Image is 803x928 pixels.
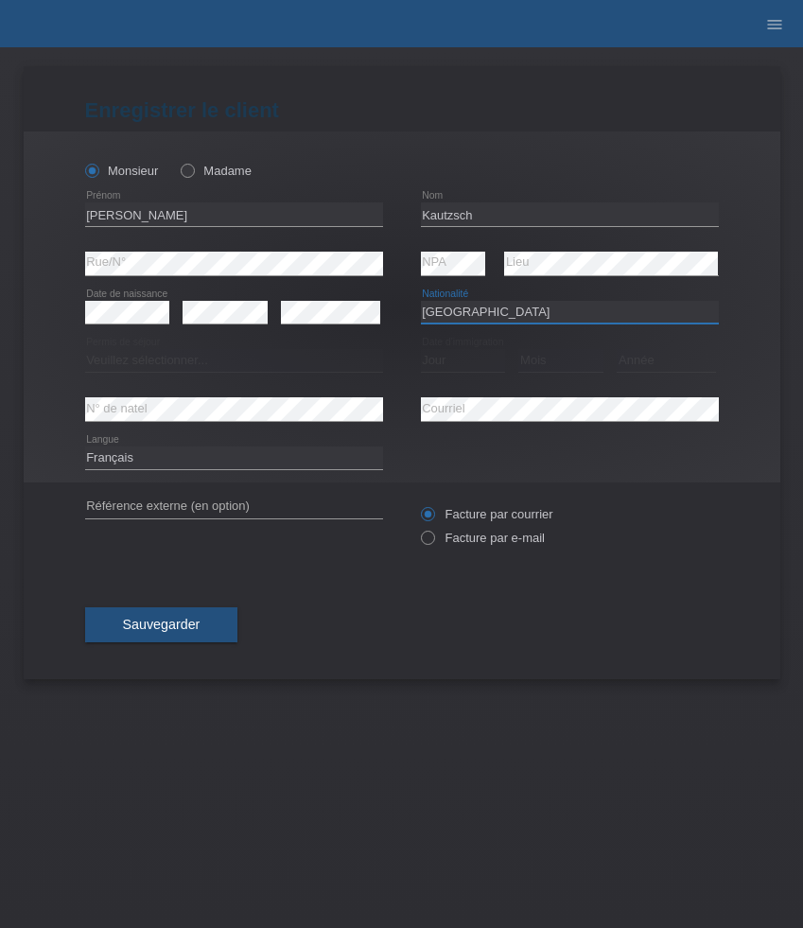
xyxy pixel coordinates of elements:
[421,507,553,521] label: Facture par courrier
[123,617,201,632] span: Sauvegarder
[85,98,719,122] h1: Enregistrer le client
[85,164,159,178] label: Monsieur
[421,507,433,531] input: Facture par courrier
[421,531,433,554] input: Facture par e-mail
[181,164,252,178] label: Madame
[765,15,784,34] i: menu
[421,531,545,545] label: Facture par e-mail
[85,164,97,176] input: Monsieur
[85,607,238,643] button: Sauvegarder
[756,18,794,29] a: menu
[181,164,193,176] input: Madame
